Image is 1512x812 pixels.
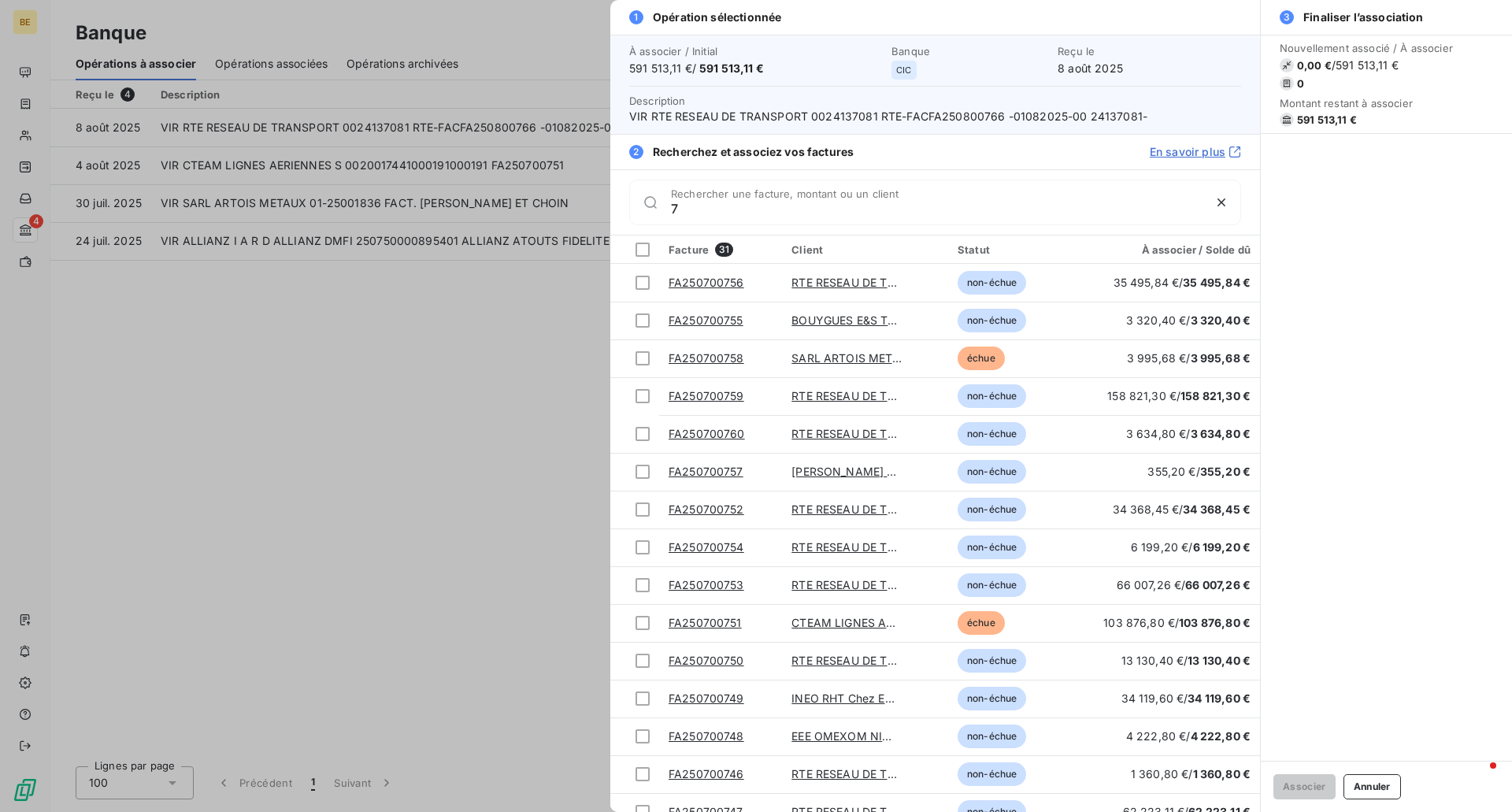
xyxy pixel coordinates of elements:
[1191,729,1251,743] span: 4 222,80 €
[1343,774,1401,799] button: Annuler
[1183,502,1251,516] span: 34 368,45 €
[653,144,854,160] span: Recherchez et associez vos factures
[1121,691,1251,705] span: 34 119,60 € /
[669,616,742,629] a: FA250700751
[791,276,1033,289] a: RTE RESEAU DE TRANSPORT D ELECTRICITE
[1303,9,1423,25] span: Finaliser l’association
[669,351,744,365] a: FA250700758
[1297,77,1304,90] span: 0
[791,578,1033,591] a: RTE RESEAU DE TRANSPORT D ELECTRICITE
[629,61,882,76] span: 591 513,11 € /
[958,271,1026,295] span: non-échue
[1114,276,1251,289] span: 35 495,84 € /
[669,767,744,780] a: FA250700746
[629,145,643,159] span: 2
[1103,616,1251,629] span: 103 876,80 € /
[1183,276,1251,289] span: 35 495,84 €
[791,243,939,256] div: Client
[1185,578,1251,591] span: 66 007,26 €
[629,109,1241,124] span: VIR RTE RESEAU DE TRANSPORT 0024137081 RTE-FACFA250800766 -01082025-00 24137081-
[669,313,743,327] a: FA250700755
[1113,502,1251,516] span: 34 368,45 € /
[669,465,743,478] a: FA250700757
[791,691,1040,705] a: INEO RHT Chez EQUANS BUSINESS SUPPORT
[1126,729,1251,743] span: 4 222,80 € /
[1332,57,1399,73] span: / 591 513,11 €
[669,276,744,289] a: FA250700756
[958,384,1026,408] span: non-échue
[1193,540,1251,554] span: 6 199,20 €
[1280,42,1453,54] span: Nouvellement associé / À associer
[1458,758,1496,796] iframe: Intercom live chat
[958,422,1026,446] span: non-échue
[791,389,1033,402] a: RTE RESEAU DE TRANSPORT D ELECTRICITE
[1058,45,1241,76] div: 8 août 2025
[629,45,882,57] span: À associer / Initial
[1188,654,1251,667] span: 13 130,40 €
[629,95,686,107] span: Description
[1090,243,1251,256] div: À associer / Solde dû
[791,767,1033,780] a: RTE RESEAU DE TRANSPORT D ELECTRICITE
[669,654,744,667] a: FA250700750
[791,313,975,327] a: BOUYGUES E&S T&D France 833X
[1147,465,1251,478] span: 355,20 € /
[1191,313,1251,327] span: 3 320,40 €
[958,649,1026,673] span: non-échue
[791,465,910,478] a: [PERSON_NAME] SBG
[1280,10,1294,24] span: 3
[1131,540,1251,554] span: 6 199,20 € /
[958,498,1026,521] span: non-échue
[791,616,940,629] a: CTEAM LIGNES AERIENNES
[1107,389,1251,402] span: 158 821,30 € /
[1191,351,1251,365] span: 3 995,68 €
[1193,767,1251,780] span: 1 360,80 €
[1127,351,1251,365] span: 3 995,68 € /
[669,389,744,402] a: FA250700759
[1188,691,1251,705] span: 34 119,60 €
[1297,59,1332,72] span: 0,00 €
[958,762,1026,786] span: non-échue
[958,309,1026,332] span: non-échue
[958,347,1005,370] span: échue
[958,460,1026,484] span: non-échue
[1058,45,1241,57] span: Reçu le
[669,427,745,440] a: FA250700760
[1180,389,1251,402] span: 158 821,30 €
[1191,427,1251,440] span: 3 634,80 €
[791,427,1033,440] a: RTE RESEAU DE TRANSPORT D ELECTRICITE
[669,729,744,743] a: FA250700748
[1126,313,1251,327] span: 3 320,40 € /
[958,573,1026,597] span: non-échue
[1200,465,1251,478] span: 355,20 €
[669,691,744,705] a: FA250700749
[791,540,1033,554] a: RTE RESEAU DE TRANSPORT D ELECTRICITE
[671,201,1203,217] input: placeholder
[958,536,1026,559] span: non-échue
[896,65,911,75] span: CIC
[1179,616,1251,629] span: 103 876,80 €
[669,578,744,591] a: FA250700753
[1131,767,1251,780] span: 1 360,80 € /
[699,61,764,75] span: 591 513,11 €
[958,687,1026,710] span: non-échue
[1273,774,1336,799] button: Associer
[1150,144,1241,160] a: En savoir plus
[791,502,1033,516] a: RTE RESEAU DE TRANSPORT D ELECTRICITE
[958,725,1026,748] span: non-échue
[629,10,643,24] span: 1
[958,243,1071,256] div: Statut
[1280,97,1453,109] span: Montant restant à associer
[891,45,1048,57] span: Banque
[958,611,1005,635] span: échue
[669,243,773,257] div: Facture
[1117,578,1251,591] span: 66 007,26 € /
[791,351,916,365] a: SARL ARTOIS METAUX
[1126,427,1251,440] span: 3 634,80 € /
[715,243,733,257] span: 31
[1121,654,1251,667] span: 13 130,40 € /
[791,729,906,743] a: EEE OMEXOM NIMES
[653,9,781,25] span: Opération sélectionnée
[791,654,1033,667] a: RTE RESEAU DE TRANSPORT D ELECTRICITE
[1297,113,1357,126] span: 591 513,11 €
[669,502,744,516] a: FA250700752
